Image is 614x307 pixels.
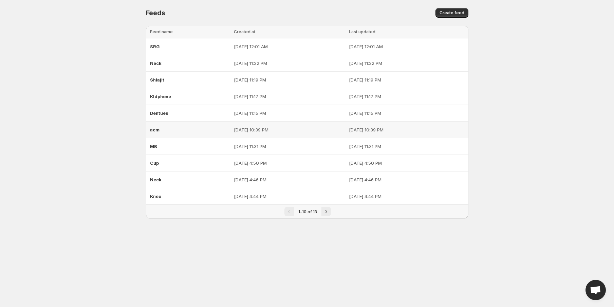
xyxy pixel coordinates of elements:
[349,160,464,166] p: [DATE] 4:50 PM
[349,60,464,67] p: [DATE] 11:22 PM
[150,144,157,149] span: MB
[349,43,464,50] p: [DATE] 12:01 AM
[234,93,345,100] p: [DATE] 11:17 PM
[150,177,162,182] span: Neck
[150,94,171,99] span: KIdphone
[234,76,345,83] p: [DATE] 11:19 PM
[150,160,159,166] span: Cup
[150,77,164,83] span: Shlajit
[349,176,464,183] p: [DATE] 4:46 PM
[440,10,464,16] span: Create feed
[234,60,345,67] p: [DATE] 11:22 PM
[146,9,165,17] span: Feeds
[585,280,606,300] a: Open chat
[349,193,464,200] p: [DATE] 4:44 PM
[150,44,160,49] span: SRG
[234,160,345,166] p: [DATE] 4:50 PM
[349,143,464,150] p: [DATE] 11:31 PM
[349,76,464,83] p: [DATE] 11:19 PM
[435,8,468,18] button: Create feed
[349,110,464,116] p: [DATE] 11:15 PM
[150,194,161,199] span: Knee
[234,126,345,133] p: [DATE] 10:39 PM
[234,176,345,183] p: [DATE] 4:46 PM
[349,29,375,34] span: Last updated
[298,209,317,214] span: 1-10 of 13
[234,29,255,34] span: Created at
[146,204,468,218] nav: Pagination
[234,193,345,200] p: [DATE] 4:44 PM
[150,110,168,116] span: Dentues
[234,43,345,50] p: [DATE] 12:01 AM
[150,29,173,34] span: Feed name
[349,126,464,133] p: [DATE] 10:39 PM
[150,60,162,66] span: Neck
[150,127,160,132] span: acm
[349,93,464,100] p: [DATE] 11:17 PM
[234,110,345,116] p: [DATE] 11:15 PM
[321,207,331,216] button: Next
[234,143,345,150] p: [DATE] 11:31 PM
